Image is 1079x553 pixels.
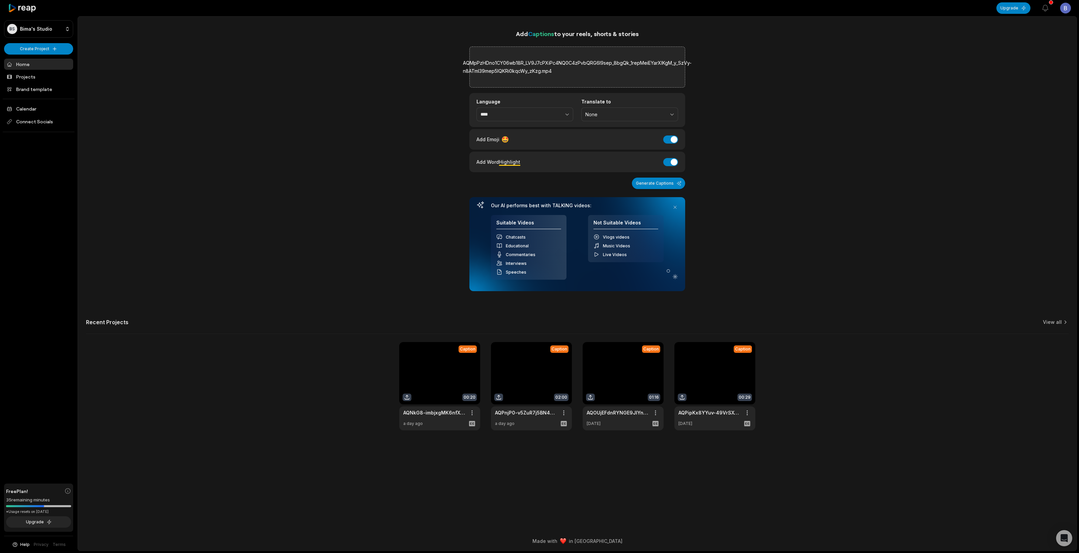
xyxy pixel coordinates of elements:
a: Privacy [34,542,49,548]
a: AQOUjEFdnRYNGE9JIYnSG_AlV6hPgfgMQfx8MIO4dvMz40eUIWsYkrEk7jcpTM1ZHO9u85317rgXfZHaLuRq95YZ [587,409,649,416]
button: Help [12,542,30,548]
button: Generate Captions [632,178,685,189]
button: Create Project [4,43,73,55]
span: Add Emoji [476,136,499,143]
div: *Usage resets on [DATE] [6,509,71,514]
img: heart emoji [560,538,566,544]
h1: Add to your reels, shorts & stories [469,29,685,38]
div: 35 remaining minutes [6,497,71,503]
a: Home [4,59,73,70]
h4: Suitable Videos [496,220,561,229]
span: 🤩 [501,135,509,144]
a: Projects [4,71,73,82]
span: Connect Socials [4,116,73,128]
span: Commentaries [506,252,535,257]
span: Free Plan! [6,488,28,495]
span: Live Videos [603,252,627,257]
span: Highlight [499,159,520,165]
span: Speeches [506,270,526,275]
a: Terms [53,542,66,548]
span: Music Videos [603,243,630,248]
a: Calendar [4,103,73,114]
h4: Not Suitable Videos [593,220,658,229]
a: View all [1043,319,1062,326]
p: Bima's Studio [20,26,52,32]
span: Help [20,542,30,548]
button: Upgrade [996,2,1030,14]
span: Educational [506,243,529,248]
label: AQMpPzHDno1CY06wb18R_LV9J7cPXiPc4NQ0C4zPvbQRG6l9sep_8bgQk_1repMeiEYarXlKgM_y_SzVy-n8ATmI39mep5IQK... [463,59,692,75]
div: Open Intercom Messenger [1056,530,1072,546]
span: Chatcasts [506,235,526,240]
span: Captions [528,30,554,37]
a: AQNkG8-imbjxgMK6nfXcNOm4YsUUTPmdzNu6-6U-kd-UxLglV-2IklnS65vU0NZqbscaBFwic819vhnCz6wN9jKC5L0gJLyi2... [403,409,465,416]
h2: Recent Projects [86,319,128,326]
a: AQPipKx8YYuv-49VrSX6kIZpvI3FCuonAElfK7jRpowHWzM5LsFg45RzY1I5hjlaU2wPvEFTKnq-Y8CwUio6Dyhi [678,409,740,416]
h3: Our AI performs best with TALKING videos: [491,203,664,209]
span: None [585,112,665,118]
button: None [581,107,678,122]
div: Made with in [GEOGRAPHIC_DATA] [84,537,1071,545]
div: Add Word [476,157,520,166]
a: AQPnjP0-v5ZuR7j5BN4F6mKZBoSgFwuktlw4PANdUCwakxaiMBFQjiX6eY6gbRUOXCpJVySpjiv0BBO9XvylaB9ga4fqmPxVv... [495,409,557,416]
span: Vlogs videos [603,235,630,240]
label: Language [476,99,573,105]
label: Translate to [581,99,678,105]
span: Interviews [506,261,527,266]
div: BS [7,24,17,34]
button: Upgrade [6,516,71,528]
a: Brand template [4,84,73,95]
